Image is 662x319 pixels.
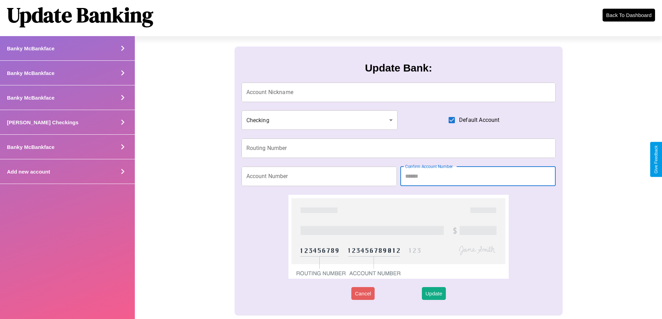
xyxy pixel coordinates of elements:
[405,163,453,169] label: Confirm Account Number
[459,116,499,124] span: Default Account
[7,70,55,76] h4: Banky McBankface
[242,110,398,130] div: Checking
[351,287,375,300] button: Cancel
[422,287,446,300] button: Update
[7,45,55,51] h4: Banky McBankface
[365,62,432,74] h3: Update Bank:
[288,195,508,279] img: check
[7,144,55,150] h4: Banky McBankface
[654,145,659,174] div: Give Feedback
[7,119,79,125] h4: [PERSON_NAME] Checkings
[7,95,55,101] h4: Banky McBankface
[603,9,655,22] button: Back To Dashboard
[7,169,50,175] h4: Add new account
[7,1,153,29] h1: Update Banking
